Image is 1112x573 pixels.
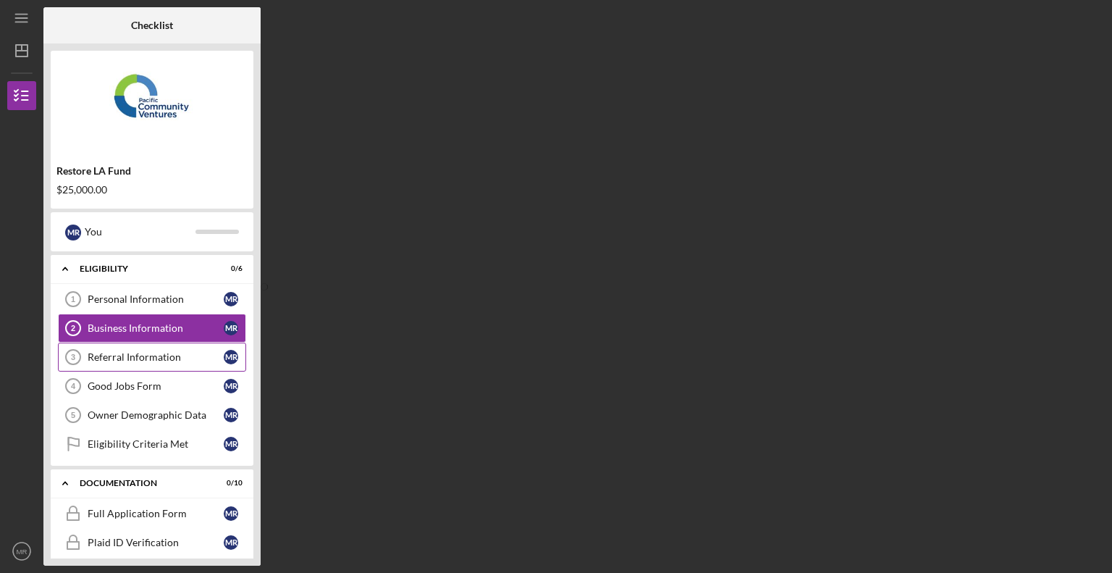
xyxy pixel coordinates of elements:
tspan: 4 [71,382,76,390]
div: M R [65,225,81,241]
a: 2Business InformationMR [58,314,246,343]
div: M R [224,408,238,422]
div: Documentation [80,479,206,488]
tspan: 1 [71,295,75,304]
div: 0 / 6 [216,264,243,273]
div: M R [224,292,238,306]
a: 5Owner Demographic DataMR [58,401,246,430]
a: Full Application FormMR [58,499,246,528]
div: $25,000.00 [56,184,248,196]
div: Good Jobs Form [88,380,224,392]
button: MR [7,537,36,566]
a: Plaid ID VerificationMR [58,528,246,557]
a: 4Good Jobs FormMR [58,372,246,401]
tspan: 2 [71,324,75,332]
text: MR [17,548,28,556]
a: Eligibility Criteria MetMR [58,430,246,459]
img: Product logo [51,58,253,145]
a: 3Referral InformationMR [58,343,246,372]
tspan: 3 [71,353,75,361]
div: M R [224,535,238,550]
div: Restore LA Fund [56,165,248,177]
div: M R [224,379,238,393]
div: M R [224,437,238,451]
div: Full Application Form [88,508,224,519]
div: Personal Information [88,293,224,305]
tspan: 5 [71,411,75,419]
div: Plaid ID Verification [88,537,224,548]
a: 1Personal InformationMR [58,285,246,314]
div: Owner Demographic Data [88,409,224,421]
div: Eligibility Criteria Met [88,438,224,450]
b: Checklist [131,20,173,31]
div: M R [224,321,238,335]
div: Business Information [88,322,224,334]
div: 0 / 10 [216,479,243,488]
div: Referral Information [88,351,224,363]
div: M R [224,350,238,364]
div: Eligibility [80,264,206,273]
div: M R [224,506,238,521]
div: You [85,219,195,244]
